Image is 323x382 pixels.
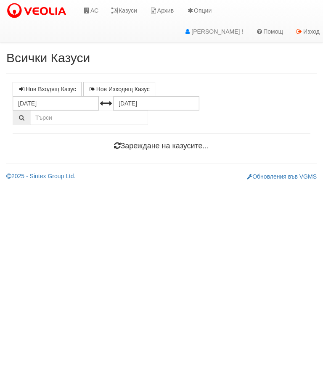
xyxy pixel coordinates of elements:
a: [PERSON_NAME] ! [177,21,249,42]
a: Помощ [249,21,289,42]
h2: Всички Казуси [6,51,317,65]
a: Нов Входящ Казус [13,82,82,96]
a: Нов Изходящ Казус [83,82,155,96]
input: Търсене по Идентификатор, Бл/Вх/Ап, Тип, Описание, Моб. Номер, Имейл, Файл, Коментар, [30,111,148,125]
a: 2025 - Sintex Group Ltd. [6,173,76,179]
h4: Зареждане на казусите... [13,142,310,150]
img: VeoliaLogo.png [6,2,70,20]
a: Обновления във VGMS [247,173,317,180]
